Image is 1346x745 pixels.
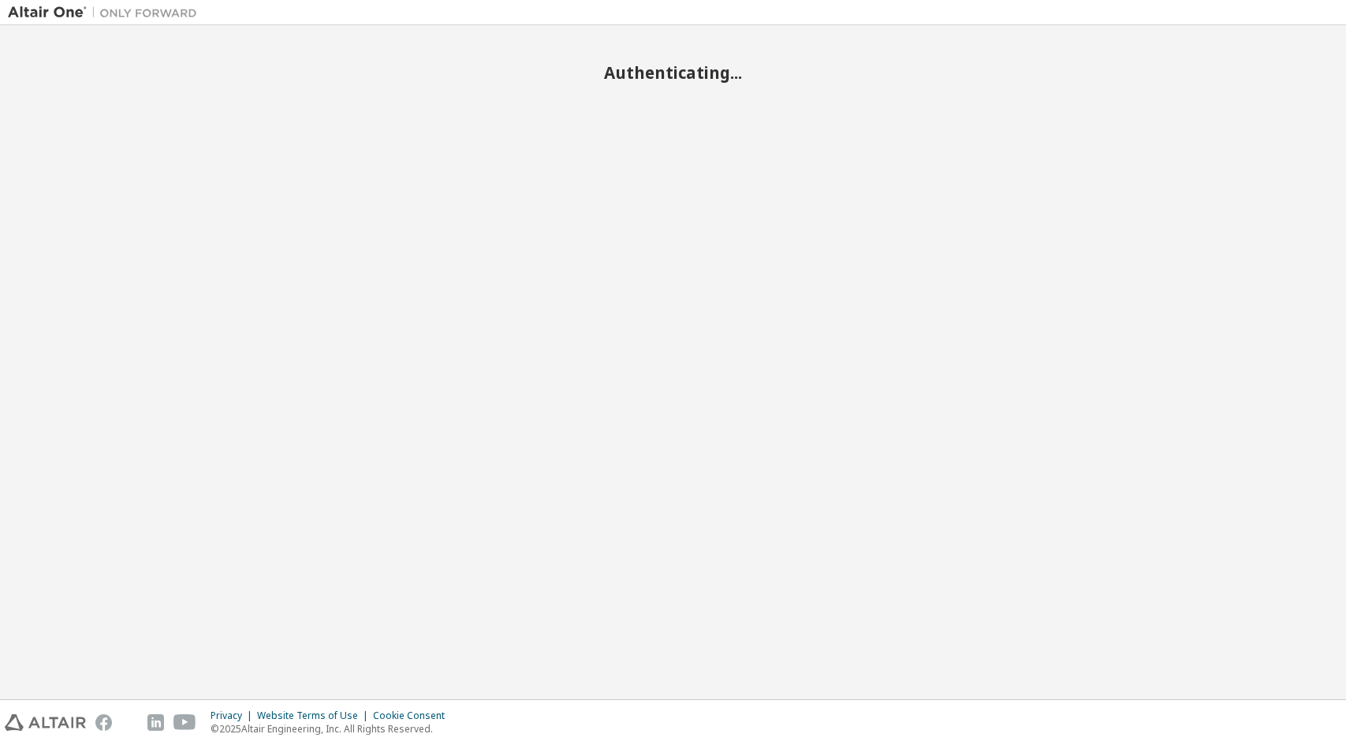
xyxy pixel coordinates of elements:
[8,62,1338,83] h2: Authenticating...
[5,714,86,731] img: altair_logo.svg
[257,710,373,722] div: Website Terms of Use
[211,722,454,736] p: © 2025 Altair Engineering, Inc. All Rights Reserved.
[373,710,454,722] div: Cookie Consent
[147,714,164,731] img: linkedin.svg
[211,710,257,722] div: Privacy
[95,714,112,731] img: facebook.svg
[8,5,205,20] img: Altair One
[173,714,196,731] img: youtube.svg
